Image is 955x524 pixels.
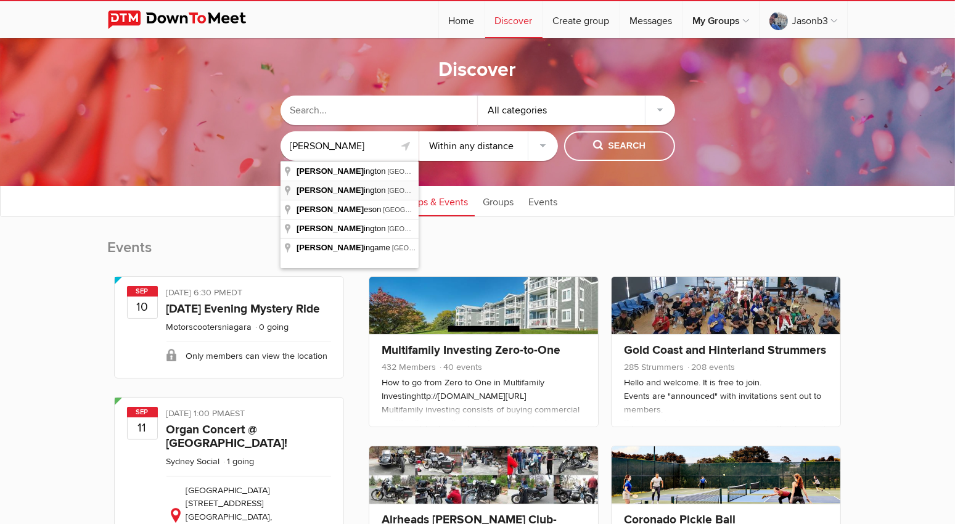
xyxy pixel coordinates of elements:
div: [DATE] 6:30 PM [166,286,331,302]
span: [PERSON_NAME] [297,166,364,176]
span: Search [593,139,646,153]
a: Multifamily Investing Zero-to-One [382,343,560,358]
li: 1 going [223,456,255,467]
span: [PERSON_NAME] [297,224,364,233]
input: Search... [281,96,478,125]
a: Sydney Social [166,456,220,467]
span: 432 Members [382,362,436,372]
span: [PERSON_NAME] [297,205,364,214]
h1: Discover [439,57,517,83]
a: Gold Coast and Hinterland Strummers [624,343,826,358]
a: [DATE] Evening Mystery Ride [166,301,321,316]
a: Groups & Events [391,186,475,216]
span: 285 Strummers [624,362,684,372]
h2: Events [108,238,350,270]
span: ingame [297,243,392,252]
span: Australia/Sydney [225,408,245,419]
span: eson [297,205,383,214]
a: Events [523,186,564,216]
a: Groups [477,186,520,216]
b: 10 [128,296,157,318]
a: Create group [543,1,620,38]
img: DownToMeet [108,10,265,29]
span: ington [297,224,388,233]
span: [GEOGRAPHIC_DATA], [GEOGRAPHIC_DATA] [392,244,537,252]
a: Motorscootersniagara [166,322,252,332]
span: 208 events [686,362,735,372]
a: Discover [485,1,543,38]
span: Sep [127,286,158,297]
a: Organ Concert @ [GEOGRAPHIC_DATA]! [166,422,288,451]
h2: Groups [363,238,848,270]
input: Location or ZIP-Code [281,131,419,161]
div: All categories [478,96,675,125]
span: ington [297,186,388,195]
span: America/Toronto [227,287,243,298]
span: [GEOGRAPHIC_DATA], [GEOGRAPHIC_DATA] [383,206,528,213]
button: Search [564,131,675,161]
div: Only members can view the location [166,342,331,369]
span: [GEOGRAPHIC_DATA], [GEOGRAPHIC_DATA] [388,187,533,194]
span: [PERSON_NAME] [297,243,364,252]
a: Home [439,1,485,38]
span: [GEOGRAPHIC_DATA], [GEOGRAPHIC_DATA] [388,225,533,232]
a: Messages [620,1,682,38]
span: 40 events [438,362,482,372]
span: [GEOGRAPHIC_DATA], [GEOGRAPHIC_DATA] [388,168,533,175]
a: Jasonb3 [760,1,847,38]
span: Sep [127,407,158,417]
b: 11 [128,417,157,439]
div: [DATE] 1:00 PM [166,407,331,423]
li: 0 going [255,322,289,332]
span: [PERSON_NAME] [297,186,364,195]
span: ington [297,166,388,176]
a: My Groups [683,1,759,38]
